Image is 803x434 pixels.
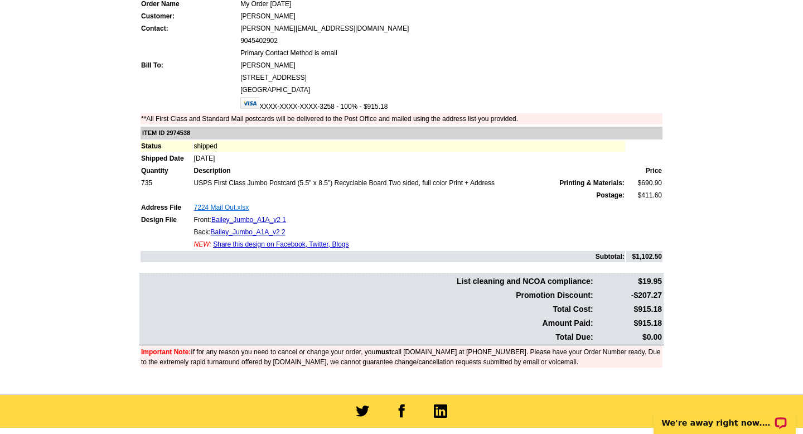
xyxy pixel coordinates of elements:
td: List cleaning and NCOA compliance: [141,275,594,288]
font: Important Note: [141,348,191,356]
span: Printing & Materials: [559,178,625,188]
td: $1,102.50 [626,251,662,262]
td: [STREET_ADDRESS] [240,72,662,83]
td: **All First Class and Standard Mail postcards will be delivered to the Post Office and mailed usi... [141,113,662,124]
td: Design File [141,214,192,225]
td: Description [194,165,625,176]
td: Amount Paid: [141,317,594,330]
td: [PERSON_NAME] [240,60,662,71]
img: visa.gif [240,97,259,109]
td: $690.90 [626,177,662,189]
td: Bill To: [141,60,239,71]
td: Shipped Date [141,153,192,164]
td: Front: [194,214,625,225]
a: 7224 Mail Out.xlsx [194,204,249,211]
td: $19.95 [595,275,662,288]
iframe: LiveChat chat widget [646,399,803,434]
td: Back: [194,226,625,238]
td: Primary Contact Method is email [240,47,662,59]
td: Price [626,165,662,176]
td: [DATE] [194,153,625,164]
td: ITEM ID 2974538 [141,127,662,139]
td: USPS First Class Jumbo Postcard (5.5" x 8.5") Recyclable Board Two sided, full color Print + Address [194,177,625,189]
td: 735 [141,177,192,189]
a: Bailey_Jumbo_A1A_v2 1 [211,216,286,224]
td: [PERSON_NAME] [240,11,662,22]
span: NEW: [194,240,211,248]
td: $915.18 [595,317,662,330]
td: Total Due: [141,331,594,344]
td: 9045402902 [240,35,662,46]
td: Address File [141,202,192,213]
td: Customer: [141,11,239,22]
strong: Postage: [596,191,625,199]
td: $915.18 [595,303,662,316]
td: -$207.27 [595,289,662,302]
td: Quantity [141,165,192,176]
td: Status [141,141,192,152]
td: Total Cost: [141,303,594,316]
td: If for any reason you need to cancel or change your order, you call [DOMAIN_NAME] at [PHONE_NUMBE... [141,346,662,368]
a: Share this design on Facebook, Twitter, Blogs [213,240,349,248]
td: [GEOGRAPHIC_DATA] [240,84,662,95]
td: Contact: [141,23,239,34]
td: Promotion Discount: [141,289,594,302]
td: $411.60 [626,190,662,201]
td: shipped [194,141,625,152]
b: must [375,348,391,356]
a: Bailey_Jumbo_A1A_v2 2 [211,228,286,236]
td: XXXX-XXXX-XXXX-3258 - 100% - $915.18 [240,97,662,112]
td: Subtotal: [141,251,625,262]
td: $0.00 [595,331,662,344]
td: [PERSON_NAME][EMAIL_ADDRESS][DOMAIN_NAME] [240,23,662,34]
